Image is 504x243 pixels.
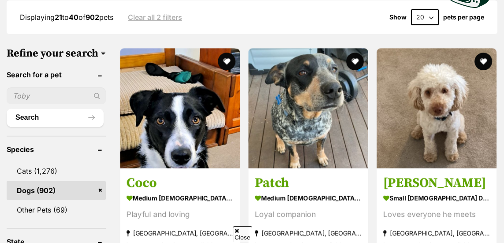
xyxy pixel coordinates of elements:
strong: 40 [69,13,78,22]
input: Toby [7,87,106,104]
a: Clear all 2 filters [128,13,182,21]
div: Loves everyone he meets [383,209,490,221]
button: favourite [218,53,235,70]
img: Patch - Australian Cattle Dog [248,48,368,168]
header: Search for a pet [7,71,106,79]
span: Close [233,226,252,242]
button: favourite [346,53,364,70]
strong: small [DEMOGRAPHIC_DATA] Dog [383,192,490,205]
strong: [GEOGRAPHIC_DATA], [GEOGRAPHIC_DATA] [255,228,362,239]
div: Playful and loving [127,209,233,221]
a: Dogs (902) [7,181,106,200]
strong: [GEOGRAPHIC_DATA], [GEOGRAPHIC_DATA] [383,228,490,239]
h3: Patch [255,175,362,192]
h3: [PERSON_NAME] [383,175,490,192]
strong: 21 [55,13,62,22]
button: Search [7,109,104,126]
label: pets per page [443,14,484,21]
button: favourite [474,53,492,70]
img: Georgie - Poodle (Miniature) Dog [377,48,497,168]
a: Other Pets (69) [7,201,106,219]
span: Displaying to of pets [20,13,113,22]
h3: Coco [127,175,233,192]
strong: medium [DEMOGRAPHIC_DATA] Dog [255,192,362,205]
strong: medium [DEMOGRAPHIC_DATA] Dog [127,192,233,205]
header: Species [7,145,106,153]
strong: [GEOGRAPHIC_DATA], [GEOGRAPHIC_DATA] [127,228,233,239]
a: Cats (1,276) [7,162,106,180]
div: Loyal companion [255,209,362,221]
span: Show [389,14,407,21]
h3: Refine your search [7,47,106,60]
strong: 902 [86,13,99,22]
img: Coco - Bearded Collie x Australian Kelpie Dog [120,48,240,168]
